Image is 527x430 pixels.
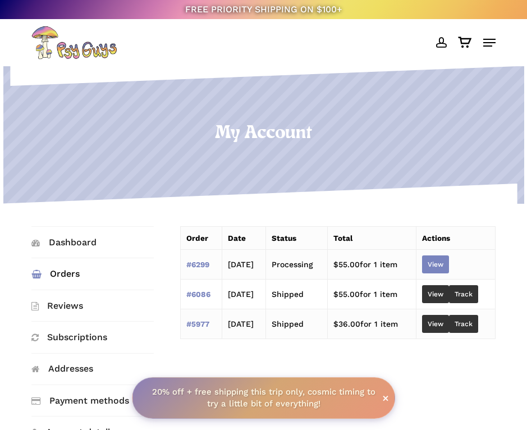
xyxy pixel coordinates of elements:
td: Processing [265,250,327,280]
span: $ [333,260,338,269]
a: Dashboard [31,227,154,258]
a: Navigation Menu [483,37,496,48]
span: × [382,392,389,404]
a: View order 6086 [422,285,449,303]
span: Date [228,234,246,243]
td: for 1 item [328,309,416,339]
a: Orders [31,258,154,289]
a: Payment methods [31,385,154,416]
a: Addresses [31,354,154,385]
img: PsyGuys [31,26,117,60]
td: for 1 item [328,250,416,280]
span: Status [272,234,296,243]
span: Actions [422,234,450,243]
a: View order number 6299 [186,260,209,269]
a: Track order number 5977 [449,315,478,333]
span: $ [333,319,338,328]
td: for 1 item [328,280,416,309]
time: [DATE] [228,260,254,269]
a: View order 5977 [422,315,449,333]
a: View order 6299 [422,255,449,273]
a: Cart [452,26,478,60]
span: 55.00 [333,260,360,269]
span: 55.00 [333,290,360,299]
span: Order [186,234,208,243]
a: View order number 5977 [186,319,209,328]
a: Subscriptions [31,322,154,353]
a: Reviews [31,290,154,321]
span: 36.00 [333,319,360,328]
td: Shipped [265,280,327,309]
a: View order number 6086 [186,290,210,299]
span: Total [333,234,352,243]
span: $ [333,290,338,299]
time: [DATE] [228,290,254,299]
strong: 20% off + free shipping this trip only, cosmic timing to try a little bit of everything! [152,387,375,409]
time: [DATE] [228,319,254,328]
a: Track order number 6086 [449,285,478,303]
td: Shipped [265,309,327,339]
